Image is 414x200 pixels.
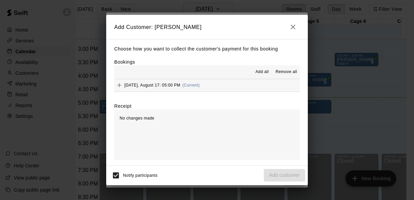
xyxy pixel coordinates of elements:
[114,45,300,53] p: Choose how you want to collect the customer's payment for this booking
[123,173,158,178] span: Notify participants
[114,103,131,109] label: Receipt
[276,69,297,75] span: Remove all
[124,83,180,88] span: [DATE], August 17: 05:00 PM
[273,67,300,77] button: Remove all
[114,79,300,92] button: Add[DATE], August 17: 05:00 PM(Current)
[114,82,124,88] span: Add
[120,116,154,121] span: No changes made
[251,67,273,77] button: Add all
[106,15,308,39] h2: Add Customer: [PERSON_NAME]
[182,83,200,88] span: (Current)
[255,69,269,75] span: Add all
[114,59,135,65] label: Bookings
